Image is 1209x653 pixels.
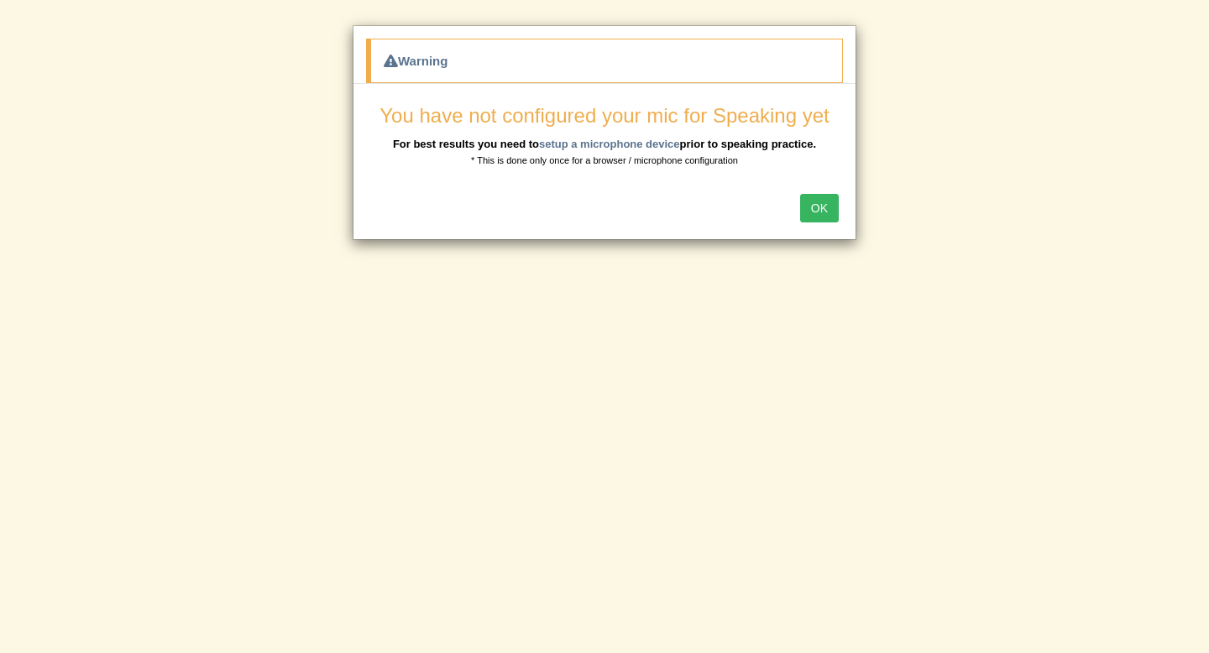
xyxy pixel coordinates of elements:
[393,138,816,150] b: For best results you need to prior to speaking practice.
[471,155,738,165] small: * This is done only once for a browser / microphone configuration
[800,194,839,222] button: OK
[366,39,843,83] div: Warning
[379,104,829,127] span: You have not configured your mic for Speaking yet
[539,138,680,150] a: setup a microphone device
